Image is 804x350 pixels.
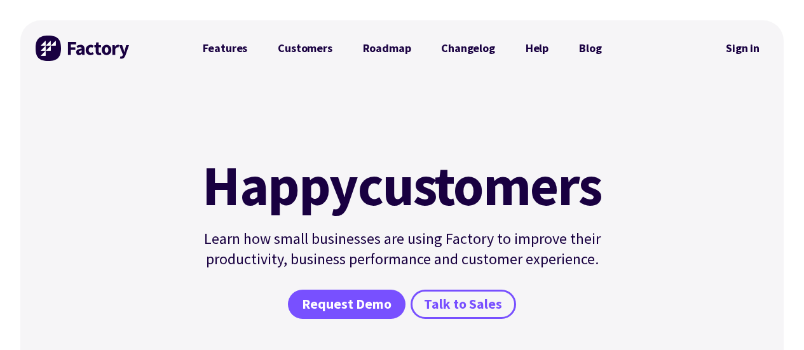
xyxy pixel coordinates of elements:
a: Talk to Sales [411,290,516,319]
a: Changelog [426,36,510,61]
a: Features [187,36,263,61]
a: Roadmap [348,36,426,61]
img: Factory [36,36,131,61]
span: Request Demo [302,295,392,314]
a: Blog [564,36,617,61]
nav: Secondary Navigation [717,34,768,63]
a: Help [510,36,564,61]
a: Request Demo [288,290,405,319]
a: Sign in [717,34,768,63]
mark: Happy [202,158,357,213]
p: Learn how small businesses are using Factory to improve their productivity, business performance ... [195,229,610,269]
a: Customers [262,36,347,61]
nav: Primary Navigation [187,36,617,61]
span: Talk to Sales [424,295,502,314]
h1: customers [195,158,610,213]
